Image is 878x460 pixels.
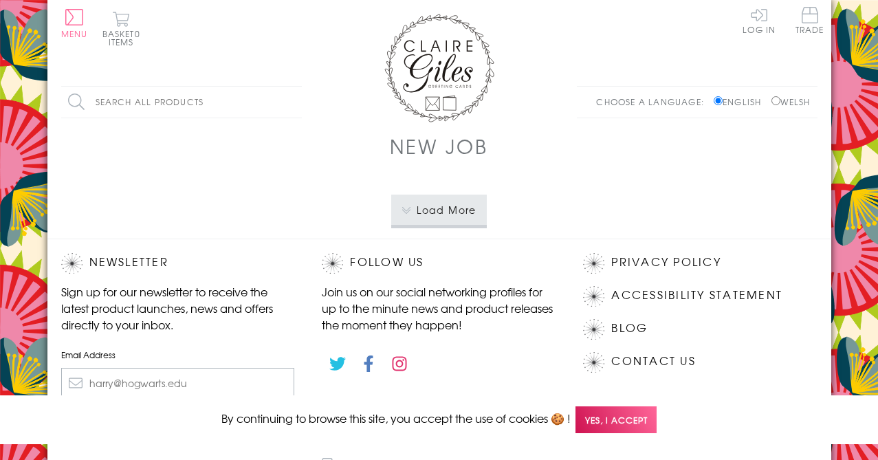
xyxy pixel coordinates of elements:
[611,319,648,338] a: Blog
[384,14,494,122] img: Claire Giles Greetings Cards
[61,349,295,361] label: Email Address
[61,87,302,118] input: Search all products
[795,7,824,36] a: Trade
[61,253,295,274] h2: Newsletter
[391,195,487,225] button: Load More
[322,283,556,333] p: Join us on our social networking profiles for up to the minute news and product releases the mome...
[596,96,711,108] p: Choose a language:
[390,132,487,160] h1: New Job
[771,96,780,105] input: Welsh
[61,283,295,333] p: Sign up for our newsletter to receive the latest product launches, news and offers directly to yo...
[102,11,140,46] button: Basket0 items
[714,96,768,108] label: English
[322,253,556,274] h2: Follow Us
[109,28,140,48] span: 0 items
[61,28,88,40] span: Menu
[611,253,721,272] a: Privacy Policy
[611,286,782,305] a: Accessibility Statement
[575,406,657,433] span: Yes, I accept
[771,96,811,108] label: Welsh
[743,7,776,34] a: Log In
[61,9,88,38] button: Menu
[714,96,723,105] input: English
[795,7,824,34] span: Trade
[288,87,302,118] input: Search
[61,368,295,399] input: harry@hogwarts.edu
[611,352,695,371] a: Contact Us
